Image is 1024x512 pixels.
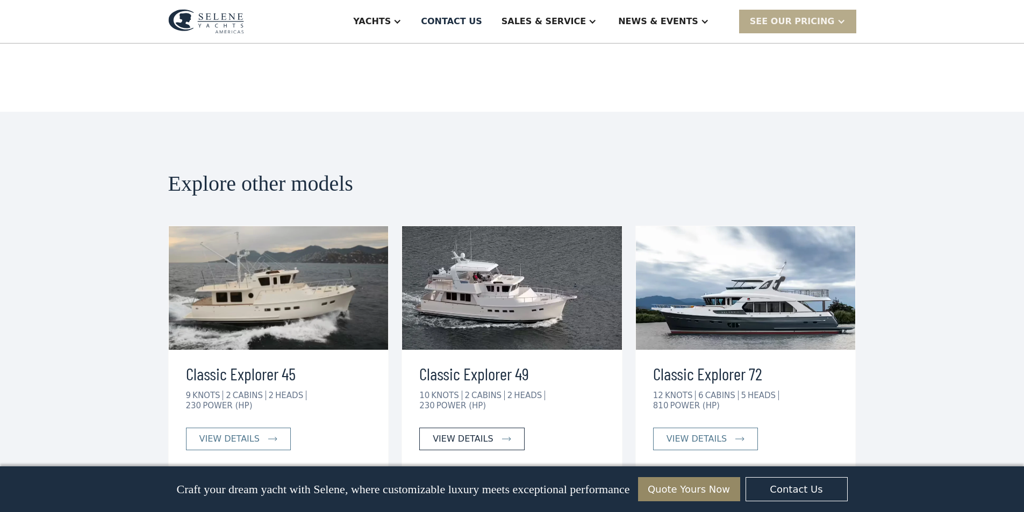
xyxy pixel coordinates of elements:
div: Yachts [353,15,391,28]
div: POWER (HP) [670,401,719,410]
div: view details [433,432,493,445]
p: Craft your dream yacht with Selene, where customizable luxury meets exceptional performance [176,482,629,496]
div: Contact US [421,15,482,28]
div: SEE Our Pricing [750,15,835,28]
a: view details [653,428,758,450]
div: KNOTS [431,391,462,400]
div: view details [199,432,260,445]
div: Sales & Service [502,15,586,28]
a: view details [419,428,524,450]
h2: Explore other models [168,172,856,196]
span: We respect your time - only the good stuff, never spam. [1,402,167,421]
div: News & EVENTS [618,15,698,28]
div: SEE Our Pricing [739,10,856,33]
span: Unsubscribe any time by clicking the link at the bottom of any message [3,470,171,497]
div: HEADS [514,391,545,400]
img: icon [735,437,744,441]
h3: Classic Explorer 49 [419,360,605,386]
div: KNOTS [665,391,696,400]
a: view details [186,428,291,450]
input: Yes, I'd like to receive SMS updates.Reply STOP to unsubscribe at any time. [3,436,10,443]
div: 10 [419,391,429,400]
span: Tick the box below to receive occasional updates, exclusive offers, and VIP access via text message. [1,366,171,395]
img: icon [502,437,511,441]
div: 2 [507,391,513,400]
div: 230 [419,401,435,410]
a: Quote Yours Now [638,477,740,501]
h3: Classic Explorer 45 [186,360,371,386]
input: I want to subscribe to your Newsletter.Unsubscribe any time by clicking the link at the bottom of... [3,470,10,477]
strong: I want to subscribe to your Newsletter. [3,470,98,488]
div: CABINS [471,391,505,400]
div: 230 [186,401,202,410]
div: HEADS [275,391,306,400]
div: 9 [186,391,191,400]
div: CABINS [705,391,739,400]
img: logo [168,9,244,34]
h3: Classic Explorer 72 [653,360,839,386]
a: Contact Us [746,477,848,501]
div: 6 [698,391,704,400]
div: CABINS [233,391,266,400]
div: 2 [464,391,470,400]
div: view details [667,432,727,445]
div: KNOTS [192,391,223,400]
div: 12 [653,391,663,400]
div: 5 [741,391,746,400]
span: Reply STOP to unsubscribe at any time. [3,436,166,454]
div: POWER (HP) [436,401,486,410]
div: POWER (HP) [203,401,252,410]
div: 810 [653,401,669,410]
div: 2 [226,391,231,400]
img: icon [268,437,277,441]
div: 2 [269,391,274,400]
strong: Yes, I'd like to receive SMS updates. [12,436,128,444]
div: HEADS [748,391,779,400]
